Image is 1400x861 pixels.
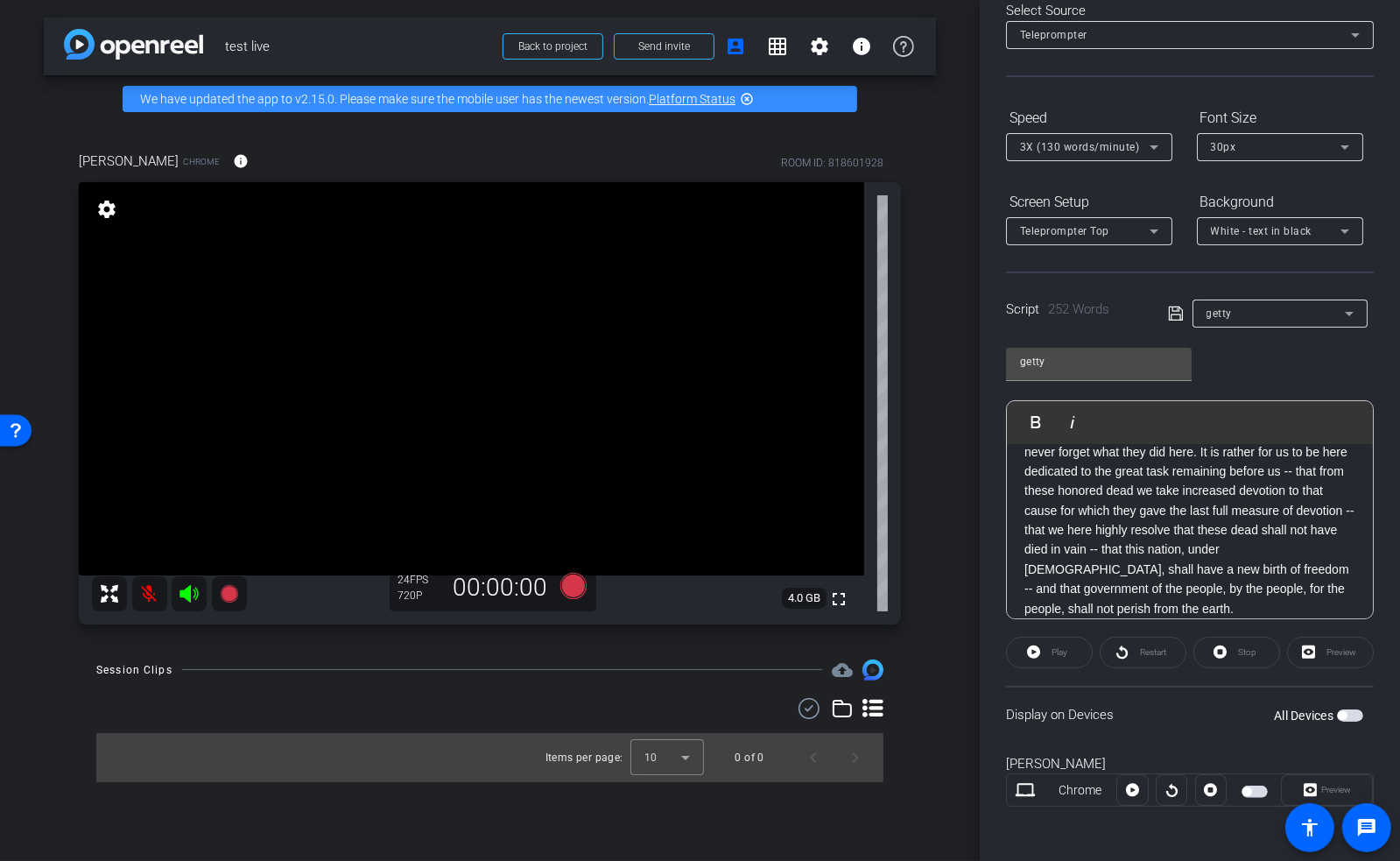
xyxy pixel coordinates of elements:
mat-icon: info [851,36,872,57]
span: Teleprompter [1020,29,1087,41]
mat-icon: settings [95,199,119,220]
span: test live [225,29,492,64]
div: Display on Devices [1006,686,1374,743]
span: Teleprompter Top [1020,225,1109,237]
div: Chrome [1044,781,1117,800]
div: 0 of 0 [735,749,764,766]
mat-icon: message [1356,817,1377,838]
div: 720P [398,589,442,603]
span: 252 Words [1048,301,1109,317]
mat-icon: grid_on [767,36,788,57]
p: But, in a larger sense, we can not dedicate -- we can not consecrate -- we can not hallow -- this... [1024,344,1355,618]
span: White - text in black [1211,225,1312,237]
div: We have updated the app to v2.15.0. Please make sure the mobile user has the newest version. [123,86,857,112]
a: Platform Status [649,92,735,106]
mat-icon: settings [809,36,830,57]
mat-icon: account_box [725,36,746,57]
div: Session Clips [96,661,172,679]
span: 3X (130 words/minute) [1020,141,1140,153]
button: Back to project [503,33,603,60]
div: 00:00:00 [442,573,559,603]
img: Session clips [862,660,883,681]
span: 30px [1211,141,1236,153]
button: Send invite [614,33,714,60]
div: Speed [1006,103,1172,133]
span: Chrome [183,155,220,168]
button: Italic (Ctrl+I) [1056,405,1089,440]
div: Select Source [1006,1,1374,21]
button: Bold (Ctrl+B) [1019,405,1052,440]
span: [PERSON_NAME] [79,152,179,171]
div: [PERSON_NAME] [1006,754,1374,774]
span: Send invite [638,39,690,53]
mat-icon: accessibility [1299,817,1320,838]
input: Title [1020,351,1178,372]
div: Items per page: [545,749,623,766]
mat-icon: highlight_off [740,92,754,106]
img: app-logo [64,29,203,60]
span: getty [1207,307,1233,320]
button: Next page [834,737,876,779]
label: All Devices [1274,707,1337,724]
mat-icon: cloud_upload [832,660,853,681]
span: Back to project [518,40,587,53]
span: Destinations for your clips [832,660,853,681]
div: Font Size [1197,103,1363,133]
span: FPS [411,574,429,586]
div: ROOM ID: 818601928 [781,155,883,171]
mat-icon: fullscreen [828,589,849,610]
div: Screen Setup [1006,187,1172,217]
div: Background [1197,187,1363,217]
button: Previous page [792,737,834,779]
div: Script [1006,300,1143,320]
div: 24 [398,573,442,587]
mat-icon: info [233,153,249,169]
span: 4.0 GB [782,588,827,609]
